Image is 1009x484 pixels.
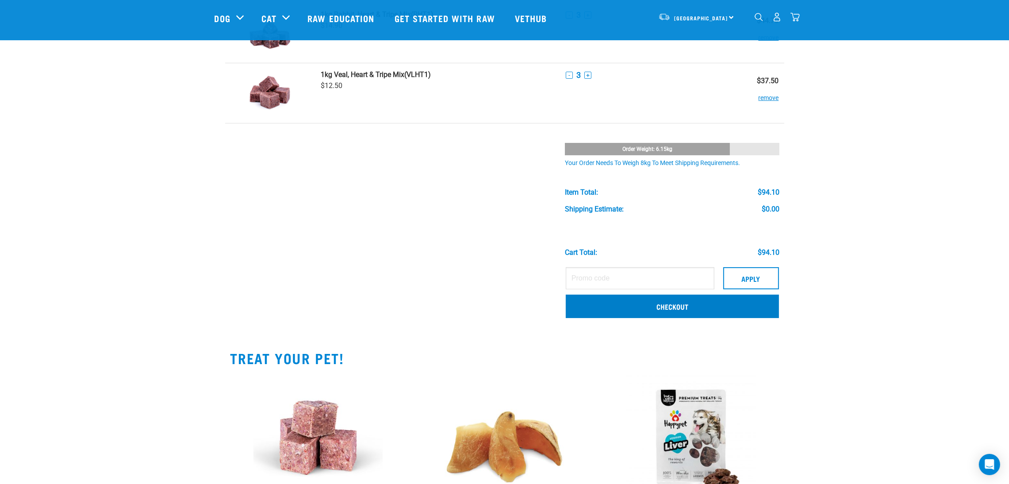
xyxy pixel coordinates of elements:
div: Item Total: [565,188,598,196]
img: Veal, Heart & Tripe Mix [247,70,293,116]
h2: TREAT YOUR PET! [230,350,779,366]
td: $37.50 [728,63,784,123]
div: Order weight: 6.15kg [565,143,730,155]
div: Open Intercom Messenger [979,454,1000,475]
a: 1kg Veal, Heart & Tripe Mix(VLHT1) [321,70,555,79]
div: $94.10 [758,249,779,257]
span: $12.50 [321,81,342,90]
div: Cart total: [565,249,597,257]
div: Your order needs to weigh 8kg to meet shipping requirements. [565,160,779,167]
div: $0.00 [762,205,779,213]
div: $94.10 [758,188,779,196]
a: Dog [215,12,230,25]
div: Shipping Estimate: [565,205,624,213]
a: Checkout [566,295,779,318]
span: 3 [576,70,581,80]
button: + [584,72,591,79]
a: Raw Education [299,0,385,36]
img: van-moving.png [658,13,670,21]
input: Promo code [566,267,714,289]
button: - [566,72,573,79]
a: Get started with Raw [386,0,506,36]
button: Apply [723,267,779,289]
button: remove [759,85,779,102]
img: home-icon@2x.png [790,12,800,22]
img: home-icon-1@2x.png [755,13,763,21]
span: [GEOGRAPHIC_DATA] [675,16,728,19]
a: Vethub [506,0,558,36]
strong: 1kg Veal, Heart & Tripe Mix [321,70,404,79]
a: Cat [261,12,276,25]
img: user.png [772,12,782,22]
